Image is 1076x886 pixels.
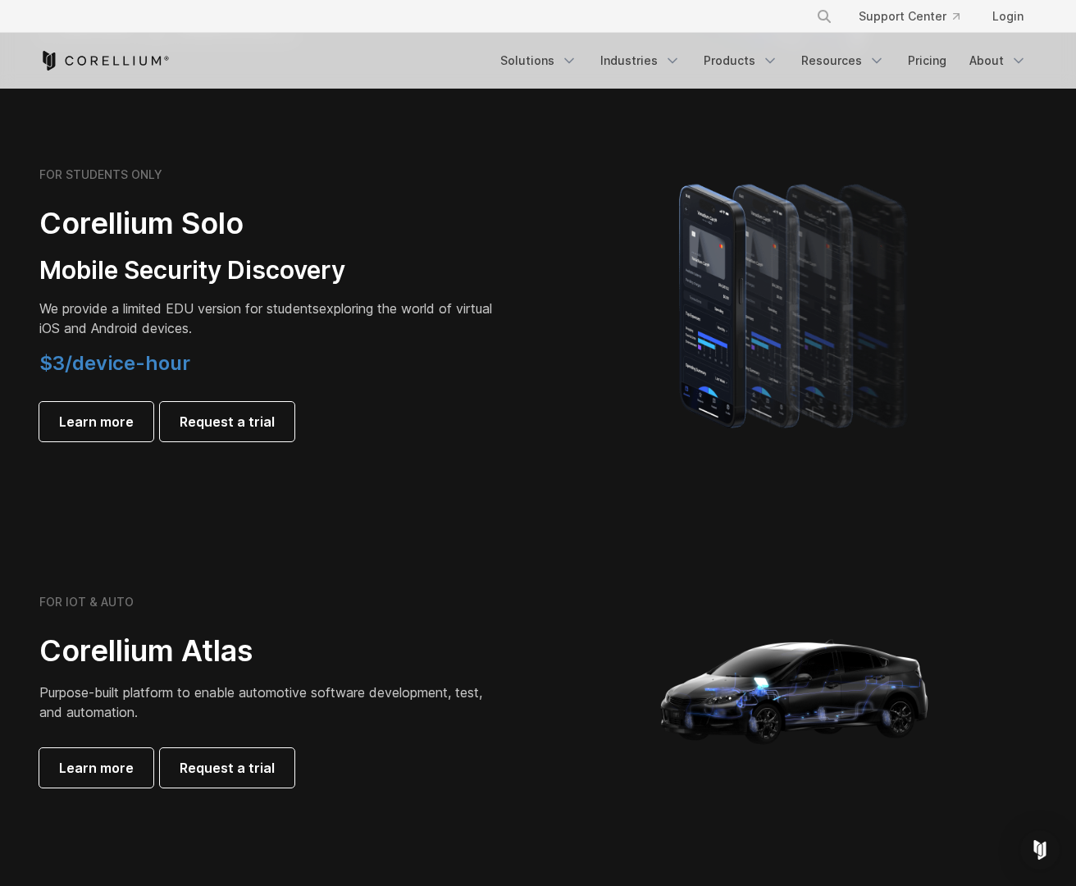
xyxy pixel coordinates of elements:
[39,299,499,338] p: exploring the world of virtual iOS and Android devices.
[646,161,946,448] img: A lineup of four iPhone models becoming more gradient and blurred
[39,595,134,610] h6: FOR IOT & AUTO
[39,633,499,669] h2: Corellium Atlas
[791,46,895,75] a: Resources
[39,684,482,720] span: Purpose-built platform to enable automotive software development, test, and automation.
[59,412,134,432] span: Learn more
[631,527,960,855] img: Corellium_Hero_Atlas_alt
[39,748,153,788] a: Learn more
[180,758,275,778] span: Request a trial
[898,46,956,75] a: Pricing
[39,255,499,286] h3: Mobile Security Discovery
[39,167,162,182] h6: FOR STUDENTS ONLY
[490,46,1037,75] div: Navigation Menu
[796,2,1037,31] div: Navigation Menu
[39,300,319,317] span: We provide a limited EDU version for students
[490,46,587,75] a: Solutions
[846,2,973,31] a: Support Center
[59,758,134,778] span: Learn more
[979,2,1037,31] a: Login
[1020,830,1060,870] div: Open Intercom Messenger
[809,2,839,31] button: Search
[39,351,190,375] span: $3/device-hour
[160,748,294,788] a: Request a trial
[180,412,275,432] span: Request a trial
[960,46,1037,75] a: About
[590,46,691,75] a: Industries
[39,205,499,242] h2: Corellium Solo
[39,51,170,71] a: Corellium Home
[694,46,788,75] a: Products
[160,402,294,441] a: Request a trial
[39,402,153,441] a: Learn more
